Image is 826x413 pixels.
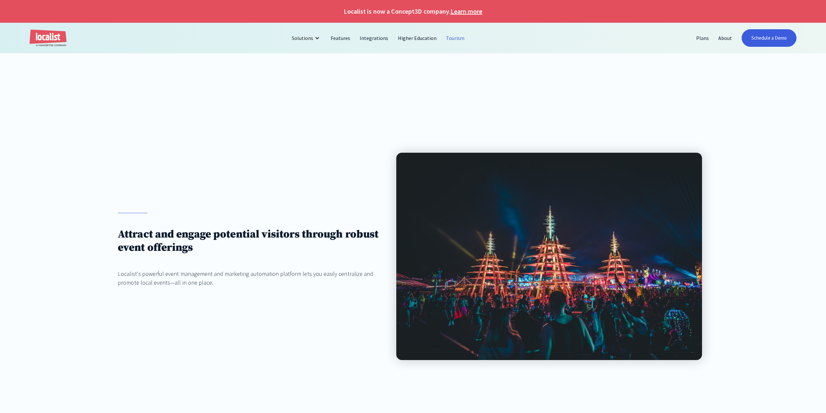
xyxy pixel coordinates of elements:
[714,30,737,46] a: About
[118,269,383,287] div: Localist's powerful event management and marketing automation platform lets you easily centralize...
[450,6,482,16] a: Learn more
[441,30,469,46] a: Tourism
[292,34,313,42] div: Solutions
[326,30,355,46] a: Features
[742,29,796,47] a: Schedule a Demo
[287,30,326,46] div: Solutions
[692,30,714,46] a: Plans
[30,30,67,47] a: home
[393,30,442,46] a: Higher Education
[118,228,383,254] h1: Attract and engage potential visitors through robust event offerings
[355,30,393,46] a: Integrations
